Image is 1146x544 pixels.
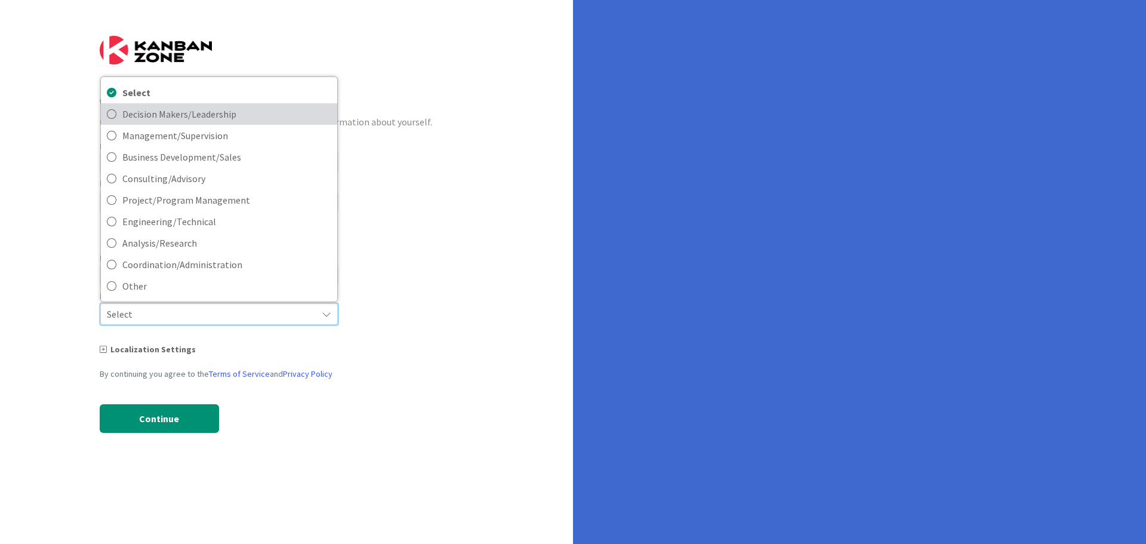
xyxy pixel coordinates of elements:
[101,146,337,168] a: Business Development/Sales
[100,36,212,64] img: Kanban Zone
[101,125,337,146] a: Management/Supervision
[101,275,337,297] a: Other
[100,368,338,380] div: By continuing you agree to the and
[107,306,311,322] span: Select
[122,277,331,295] span: Other
[122,191,331,209] span: Project/Program Management
[100,93,474,115] div: Welcome!
[101,168,337,189] a: Consulting/Advisory
[100,179,139,188] label: Password
[101,232,337,254] a: Analysis/Research
[100,115,474,129] div: Create your account profile by providing a little more information about yourself.
[100,254,166,262] span: My Area of Focus
[122,256,331,273] span: Coordination/Administration
[101,103,337,125] a: Decision Makers/Leadership
[101,211,337,232] a: Engineering/Technical
[209,368,270,379] a: Terms of Service
[122,127,331,145] span: Management/Supervision
[122,84,331,102] span: Select
[122,105,331,123] span: Decision Makers/Leadership
[101,82,337,103] a: Select
[283,368,332,379] a: Privacy Policy
[100,404,219,433] button: Continue
[122,170,331,188] span: Consulting/Advisory
[100,141,143,152] label: First Name
[100,292,163,300] span: My Primary Role
[122,213,331,230] span: Engineering/Technical
[100,343,338,356] div: Localization Settings
[101,189,337,211] a: Project/Program Management
[101,254,337,275] a: Coordination/Administration
[122,234,331,252] span: Analysis/Research
[122,148,331,166] span: Business Development/Sales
